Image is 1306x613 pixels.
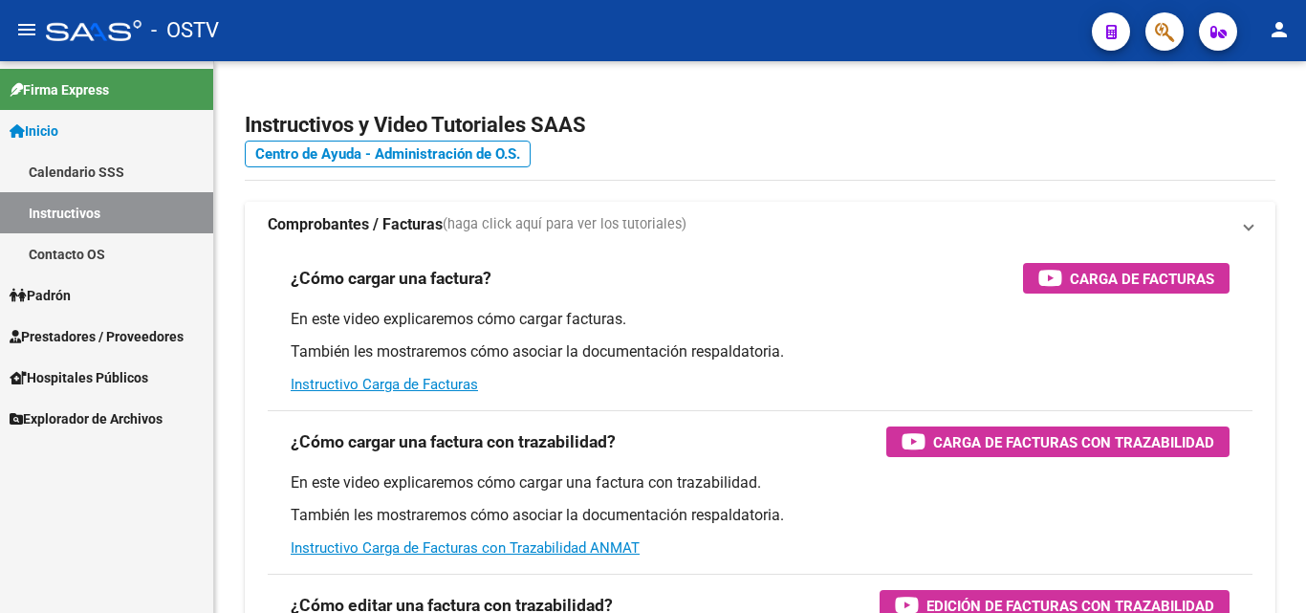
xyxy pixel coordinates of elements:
[1023,263,1230,294] button: Carga de Facturas
[10,285,71,306] span: Padrón
[291,428,616,455] h3: ¿Cómo cargar una factura con trazabilidad?
[15,18,38,41] mat-icon: menu
[10,326,184,347] span: Prestadores / Proveedores
[245,107,1275,143] h2: Instructivos y Video Tutoriales SAAS
[245,141,531,167] a: Centro de Ayuda - Administración de O.S.
[151,10,219,52] span: - OSTV
[443,214,686,235] span: (haga click aquí para ver los tutoriales)
[291,309,1230,330] p: En este video explicaremos cómo cargar facturas.
[10,120,58,142] span: Inicio
[291,505,1230,526] p: También les mostraremos cómo asociar la documentación respaldatoria.
[291,341,1230,362] p: También les mostraremos cómo asociar la documentación respaldatoria.
[291,472,1230,493] p: En este video explicaremos cómo cargar una factura con trazabilidad.
[1241,548,1287,594] iframe: Intercom live chat
[291,376,478,393] a: Instructivo Carga de Facturas
[933,430,1214,454] span: Carga de Facturas con Trazabilidad
[291,265,491,292] h3: ¿Cómo cargar una factura?
[886,427,1230,457] button: Carga de Facturas con Trazabilidad
[1070,267,1214,291] span: Carga de Facturas
[10,408,163,429] span: Explorador de Archivos
[245,202,1275,248] mat-expansion-panel-header: Comprobantes / Facturas(haga click aquí para ver los tutoriales)
[291,539,640,557] a: Instructivo Carga de Facturas con Trazabilidad ANMAT
[1268,18,1291,41] mat-icon: person
[268,214,443,235] strong: Comprobantes / Facturas
[10,79,109,100] span: Firma Express
[10,367,148,388] span: Hospitales Públicos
